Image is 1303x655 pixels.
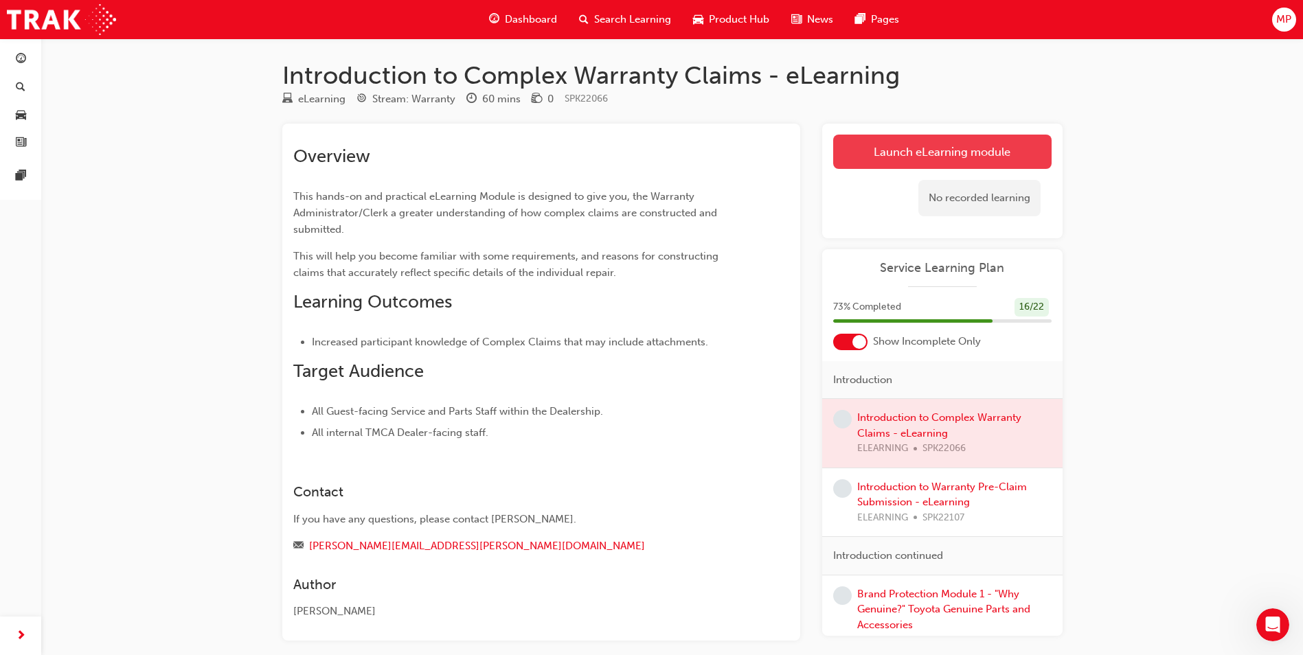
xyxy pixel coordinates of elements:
[873,334,981,349] span: Show Incomplete Only
[594,12,671,27] span: Search Learning
[871,12,899,27] span: Pages
[857,632,908,648] span: ELEARNING
[489,11,499,28] span: guage-icon
[372,91,455,107] div: Stream: Warranty
[693,11,703,28] span: car-icon
[356,91,455,108] div: Stream
[833,260,1052,276] a: Service Learning Plan
[791,11,802,28] span: news-icon
[505,12,557,27] span: Dashboard
[293,512,740,527] div: If you have any questions, please contact [PERSON_NAME].
[547,91,554,107] div: 0
[309,540,645,552] a: [PERSON_NAME][EMAIL_ADDRESS][PERSON_NAME][DOMAIN_NAME]
[855,11,865,28] span: pages-icon
[293,250,721,279] span: This will help you become familiar with some requirements, and reasons for constructing claims th...
[312,426,488,439] span: All internal TMCA Dealer-facing staff.
[312,336,708,348] span: Increased participant knowledge of Complex Claims that may include attachments.
[7,4,116,35] img: Trak
[857,588,1030,631] a: Brand Protection Module 1 - "Why Genuine?" Toyota Genuine Parts and Accessories
[833,410,852,428] span: learningRecordVerb_NONE-icon
[282,60,1063,91] h1: Introduction to Complex Warranty Claims - eLearning
[16,137,26,150] span: news-icon
[1015,298,1049,317] div: 16 / 22
[312,405,603,417] span: All Guest-facing Service and Parts Staff within the Dealership.
[16,109,26,122] span: car-icon
[857,510,908,526] span: ELEARNING
[282,91,345,108] div: Type
[532,93,542,106] span: money-icon
[833,372,892,388] span: Introduction
[833,299,901,315] span: 73 % Completed
[16,82,25,94] span: search-icon
[780,5,844,34] a: news-iconNews
[833,135,1052,169] a: Launch eLearning module
[293,540,304,553] span: email-icon
[807,12,833,27] span: News
[857,481,1027,509] a: Introduction to Warranty Pre-Claim Submission - eLearning
[922,632,984,648] span: BP_ELEARN01
[466,93,477,106] span: clock-icon
[16,54,26,66] span: guage-icon
[922,510,964,526] span: SPK22107
[282,93,293,106] span: learningResourceType_ELEARNING-icon
[833,586,852,605] span: learningRecordVerb_NONE-icon
[293,484,740,500] h3: Contact
[568,5,682,34] a: search-iconSearch Learning
[1276,12,1291,27] span: MP
[565,93,608,104] span: Learning resource code
[833,548,943,564] span: Introduction continued
[293,146,370,167] span: Overview
[1272,8,1296,32] button: MP
[356,93,367,106] span: target-icon
[293,360,424,382] span: Target Audience
[293,604,740,619] div: [PERSON_NAME]
[16,170,26,183] span: pages-icon
[682,5,780,34] a: car-iconProduct Hub
[293,577,740,593] h3: Author
[844,5,910,34] a: pages-iconPages
[918,180,1041,216] div: No recorded learning
[478,5,568,34] a: guage-iconDashboard
[293,538,740,555] div: Email
[482,91,521,107] div: 60 mins
[709,12,769,27] span: Product Hub
[293,291,452,312] span: Learning Outcomes
[293,190,720,235] span: This hands-on and practical eLearning Module is designed to give you, the Warranty Administrator/...
[833,479,852,498] span: learningRecordVerb_NONE-icon
[16,628,26,645] span: next-icon
[466,91,521,108] div: Duration
[579,11,589,28] span: search-icon
[1256,608,1289,641] iframe: Intercom live chat
[532,91,554,108] div: Price
[298,91,345,107] div: eLearning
